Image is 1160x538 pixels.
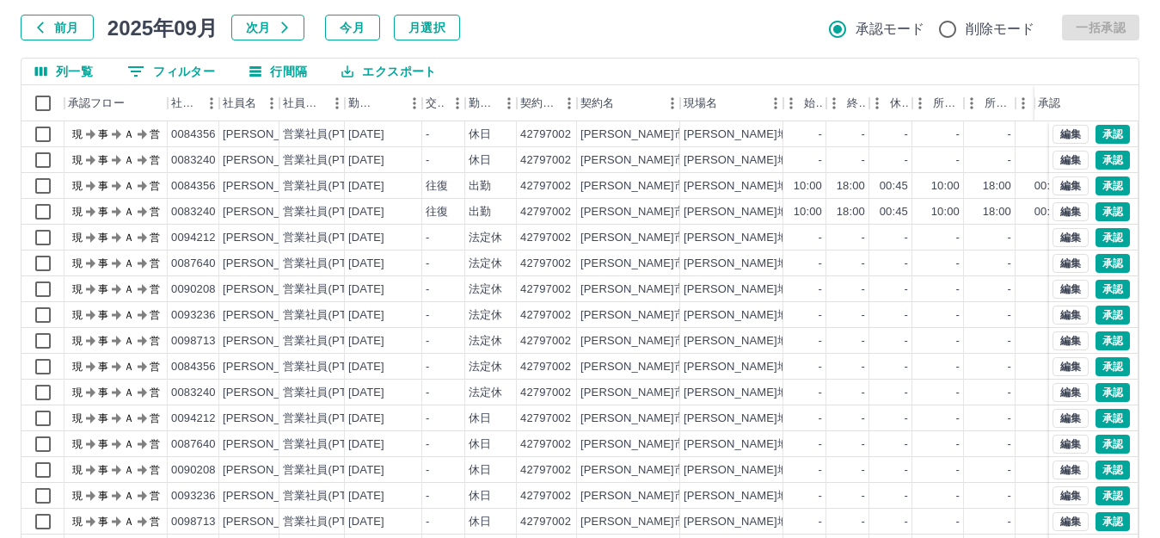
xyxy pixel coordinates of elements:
button: メニュー [324,90,350,116]
button: 編集 [1053,280,1089,299]
div: [PERSON_NAME]市 [580,204,685,220]
div: - [956,152,960,169]
div: - [1008,152,1011,169]
text: 営 [150,206,160,218]
div: 社員番号 [171,85,199,121]
button: 編集 [1053,512,1089,531]
div: 営業社員(PT契約) [283,204,373,220]
div: 42797002 [520,127,571,143]
div: [PERSON_NAME] [223,411,316,427]
div: 0083240 [171,152,216,169]
div: - [862,281,865,298]
div: [PERSON_NAME]地区放課後児童クラブ(第一・第二) [684,333,954,349]
button: 承認 [1096,280,1130,299]
div: - [905,333,908,349]
text: Ａ [124,386,134,399]
div: 出勤 [469,204,491,220]
div: 所定開始 [912,85,964,121]
button: 編集 [1053,228,1089,247]
div: 18:00 [983,204,1011,220]
div: [PERSON_NAME]地区放課後児童クラブ(第一・第二) [684,359,954,375]
div: [PERSON_NAME]市 [580,359,685,375]
text: 現 [72,412,83,424]
button: メニュー [259,90,285,116]
button: メニュー [496,90,522,116]
button: フィルター表示 [114,59,229,84]
div: - [862,127,865,143]
div: 勤務区分 [465,85,517,121]
div: 42797002 [520,307,571,324]
div: - [1008,359,1011,375]
div: - [862,152,865,169]
div: [PERSON_NAME] [223,230,316,246]
div: - [1008,411,1011,427]
div: - [956,127,960,143]
div: 交通費 [422,85,465,121]
text: 営 [150,232,160,244]
text: 営 [150,283,160,295]
text: 現 [72,180,83,192]
div: 営業社員(PT契約) [283,127,373,143]
text: Ａ [124,361,134,373]
text: 現 [72,128,83,140]
div: 休日 [469,152,491,169]
div: 社員番号 [168,85,219,121]
div: 法定休 [469,256,502,272]
div: [DATE] [348,359,384,375]
div: - [819,411,822,427]
div: [PERSON_NAME] [223,385,316,401]
div: - [819,333,822,349]
div: [PERSON_NAME]地区放課後児童クラブ(第一・第二) [684,411,954,427]
div: [PERSON_NAME] [223,152,316,169]
div: - [426,333,429,349]
div: [PERSON_NAME]地区放課後児童クラブ(第一・第二) [684,178,954,195]
div: 42797002 [520,256,571,272]
div: 出勤 [469,178,491,195]
div: 42797002 [520,178,571,195]
div: - [956,333,960,349]
text: 営 [150,180,160,192]
text: 現 [72,257,83,269]
text: 事 [98,154,108,166]
div: - [862,256,865,272]
div: [PERSON_NAME]市 [580,333,685,349]
span: 承認モード [856,19,925,40]
button: メニュー [445,90,470,116]
div: - [819,152,822,169]
div: - [426,230,429,246]
div: 契約名 [580,85,614,121]
span: 削除モード [966,19,1035,40]
button: 承認 [1096,151,1130,170]
div: 休憩 [890,85,909,121]
div: 00:45 [1034,178,1063,195]
div: - [1008,307,1011,324]
div: - [819,385,822,401]
div: 18:00 [837,204,865,220]
div: - [819,256,822,272]
div: - [905,152,908,169]
div: 法定休 [469,359,502,375]
div: - [905,230,908,246]
div: [PERSON_NAME] [223,307,316,324]
text: 事 [98,180,108,192]
div: 0083240 [171,385,216,401]
div: 現場名 [680,85,783,121]
button: メニュー [402,90,427,116]
div: 営業社員(PT契約) [283,333,373,349]
div: - [426,281,429,298]
div: 往復 [426,178,448,195]
button: 編集 [1053,383,1089,402]
div: - [426,256,429,272]
button: 承認 [1096,202,1130,221]
div: - [905,281,908,298]
text: 営 [150,386,160,399]
text: 現 [72,154,83,166]
button: 承認 [1096,306,1130,325]
button: 承認 [1096,383,1130,402]
div: 42797002 [520,385,571,401]
div: 社員名 [219,85,279,121]
text: 事 [98,128,108,140]
h5: 2025年09月 [107,15,218,40]
text: 営 [150,154,160,166]
div: [PERSON_NAME] [223,127,316,143]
